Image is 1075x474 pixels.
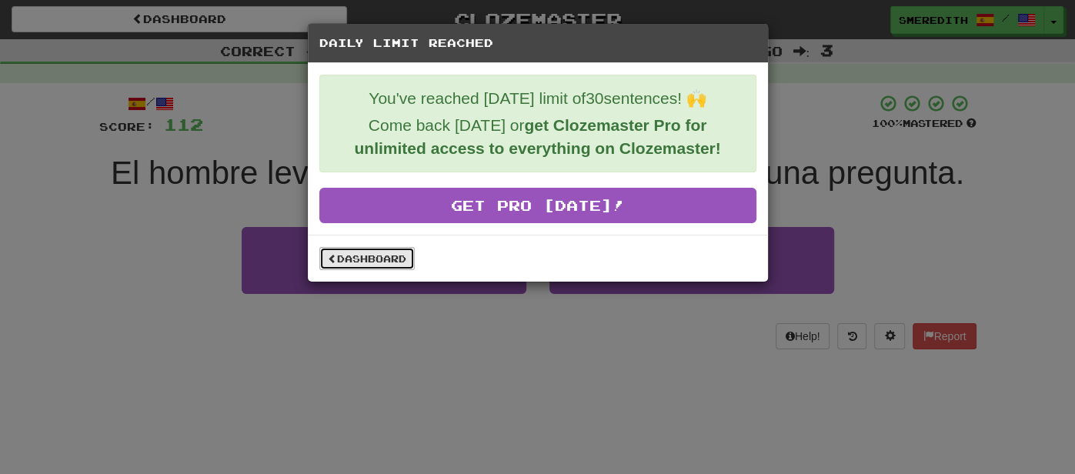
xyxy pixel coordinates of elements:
[354,116,720,157] strong: get Clozemaster Pro for unlimited access to everything on Clozemaster!
[319,247,415,270] a: Dashboard
[332,114,744,160] p: Come back [DATE] or
[319,188,756,223] a: Get Pro [DATE]!
[319,35,756,51] h5: Daily Limit Reached
[332,87,744,110] p: You've reached [DATE] limit of 30 sentences! 🙌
